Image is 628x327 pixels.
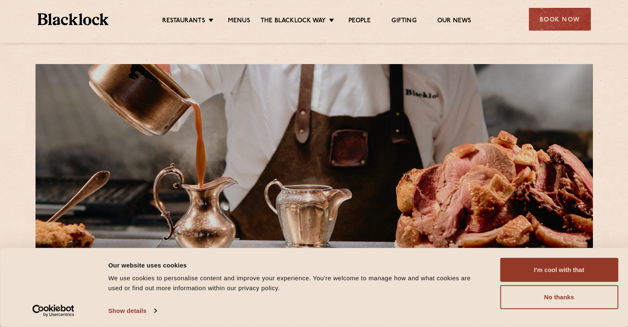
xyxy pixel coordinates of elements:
[108,260,481,270] div: Our website uses cookies
[391,17,416,26] a: Gifting
[529,8,591,31] div: Book Now
[108,305,156,317] a: Show details
[17,305,90,317] a: Usercentrics Cookiebot - opens in a new window
[437,17,472,26] a: Our News
[108,273,481,293] div: We use cookies to personalise content and improve your experience. You're welcome to manage how a...
[500,258,618,282] button: I'm cool with that
[228,17,250,26] a: Menus
[261,17,326,26] a: The Blacklock Way
[348,17,371,26] a: People
[162,17,205,26] a: Restaurants
[500,285,618,309] button: No thanks
[38,13,109,25] img: BL_Textured_Logo-footer-cropped.svg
